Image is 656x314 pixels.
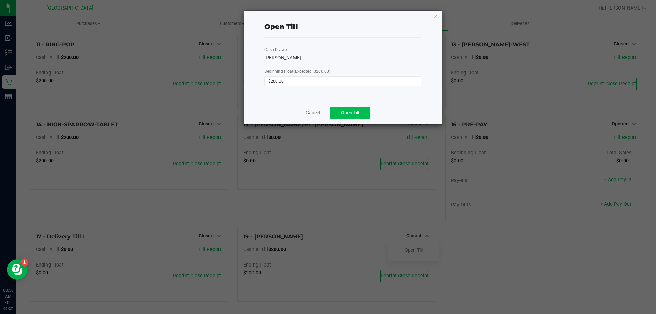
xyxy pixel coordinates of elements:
span: Beginning Float [264,69,330,74]
a: Cancel [306,109,320,117]
span: Open Till [341,110,359,115]
iframe: Resource center [7,259,27,280]
div: Open Till [264,22,298,32]
button: Open Till [330,107,370,119]
span: (Expected: $200.00) [293,69,330,74]
label: Cash Drawer [264,46,288,53]
iframe: Resource center unread badge [20,258,28,267]
div: [PERSON_NAME] [264,54,421,62]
